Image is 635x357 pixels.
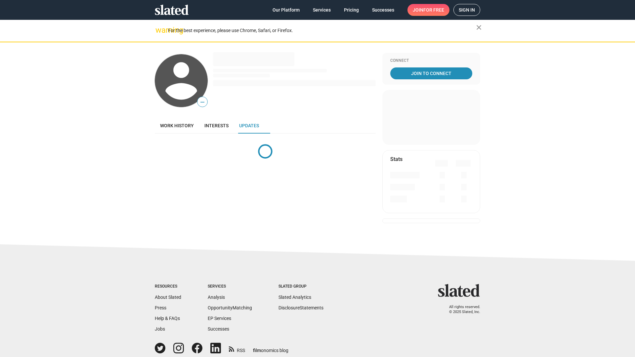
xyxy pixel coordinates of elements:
a: Pricing [339,4,364,16]
div: Resources [155,284,181,289]
a: RSS [229,343,245,354]
a: filmonomics blog [253,342,288,354]
span: film [253,348,261,353]
span: Join To Connect [392,67,471,79]
a: Slated Analytics [278,295,311,300]
span: Sign in [459,4,475,16]
mat-icon: warning [155,26,163,34]
p: All rights reserved. © 2025 Slated, Inc. [442,305,480,314]
span: Updates [239,123,259,128]
a: Successes [367,4,400,16]
a: Join To Connect [390,67,472,79]
span: Pricing [344,4,359,16]
a: DisclosureStatements [278,305,323,310]
a: Sign in [453,4,480,16]
div: For the best experience, please use Chrome, Safari, or Firefox. [168,26,476,35]
a: Work history [155,118,199,134]
a: Help & FAQs [155,316,180,321]
span: for free [423,4,444,16]
a: Updates [234,118,264,134]
a: Jobs [155,326,165,332]
a: Joinfor free [407,4,449,16]
div: Slated Group [278,284,323,289]
a: Successes [208,326,229,332]
a: About Slated [155,295,181,300]
mat-card-title: Stats [390,156,402,163]
a: EP Services [208,316,231,321]
span: Join [413,4,444,16]
span: — [197,98,207,106]
a: Press [155,305,166,310]
div: Connect [390,58,472,63]
span: Successes [372,4,394,16]
span: Interests [204,123,229,128]
a: Interests [199,118,234,134]
div: Services [208,284,252,289]
a: OpportunityMatching [208,305,252,310]
a: Analysis [208,295,225,300]
span: Services [313,4,331,16]
span: Work history [160,123,194,128]
span: Our Platform [273,4,300,16]
a: Our Platform [267,4,305,16]
mat-icon: close [475,23,483,31]
a: Services [308,4,336,16]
